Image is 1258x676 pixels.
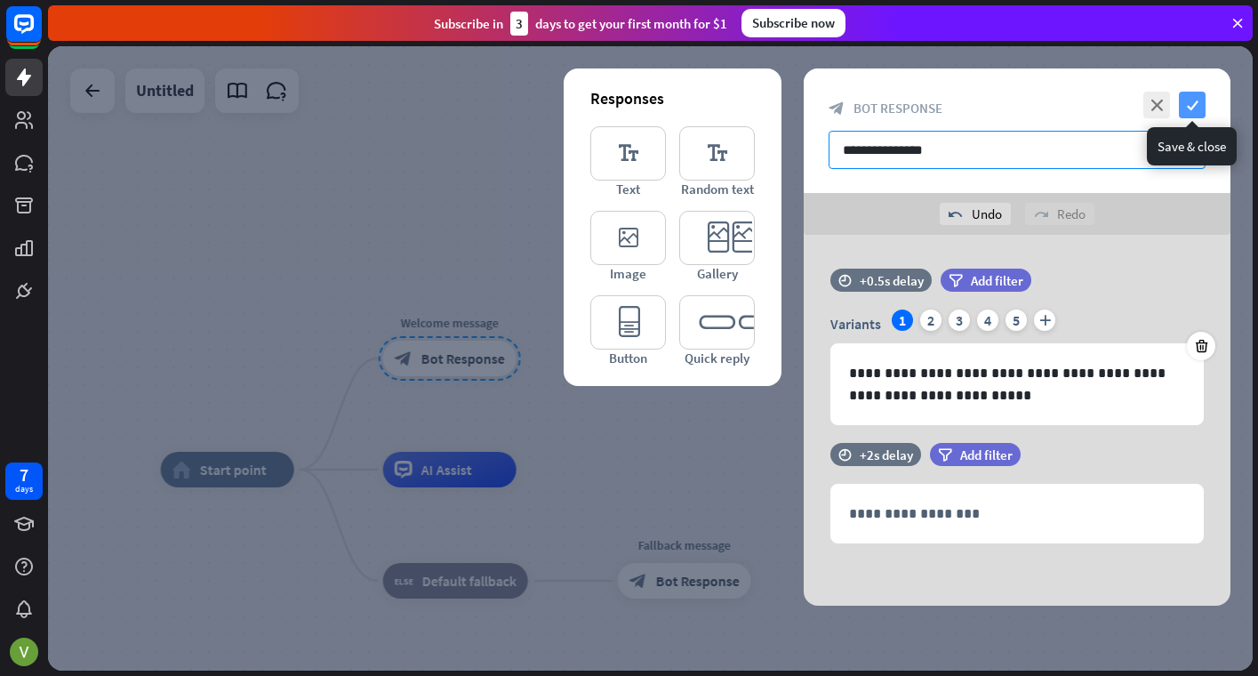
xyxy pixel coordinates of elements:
[949,207,963,221] i: undo
[14,7,68,60] button: Open LiveChat chat widget
[838,448,852,461] i: time
[434,12,727,36] div: Subscribe in days to get your first month for $1
[1179,92,1206,118] i: check
[960,447,1013,463] span: Add filter
[1143,92,1170,118] i: close
[949,274,963,287] i: filter
[892,310,913,331] div: 1
[838,274,852,286] i: time
[920,310,941,331] div: 2
[510,12,528,36] div: 3
[938,448,952,462] i: filter
[860,272,924,289] div: +0.5s delay
[1025,203,1094,225] div: Redo
[949,310,970,331] div: 3
[830,315,881,333] span: Variants
[1006,310,1027,331] div: 5
[853,100,942,117] span: Bot Response
[20,467,28,483] div: 7
[940,203,1011,225] div: Undo
[971,272,1023,289] span: Add filter
[741,9,845,37] div: Subscribe now
[15,483,33,495] div: days
[1034,310,1055,331] i: plus
[860,447,913,463] div: +2s delay
[1034,207,1048,221] i: redo
[829,101,845,117] i: block_bot_response
[977,310,998,331] div: 4
[5,463,43,500] a: 7 days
